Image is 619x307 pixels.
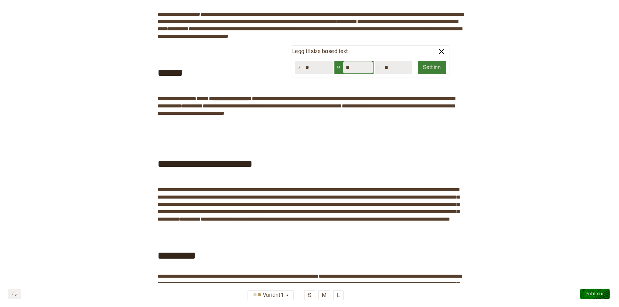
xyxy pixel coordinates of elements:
[580,289,610,299] button: Publiser
[251,290,285,301] div: Variant 1
[437,47,445,55] img: lukk valg
[295,62,303,72] div: S
[304,290,315,300] button: S
[586,291,604,297] span: Publiser
[375,62,382,72] div: L
[334,62,343,72] div: M
[318,290,330,300] button: M
[292,48,348,55] p: Legg til size based text
[247,290,294,300] button: Variant 1
[418,61,446,74] button: Sett inn
[333,290,344,300] button: L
